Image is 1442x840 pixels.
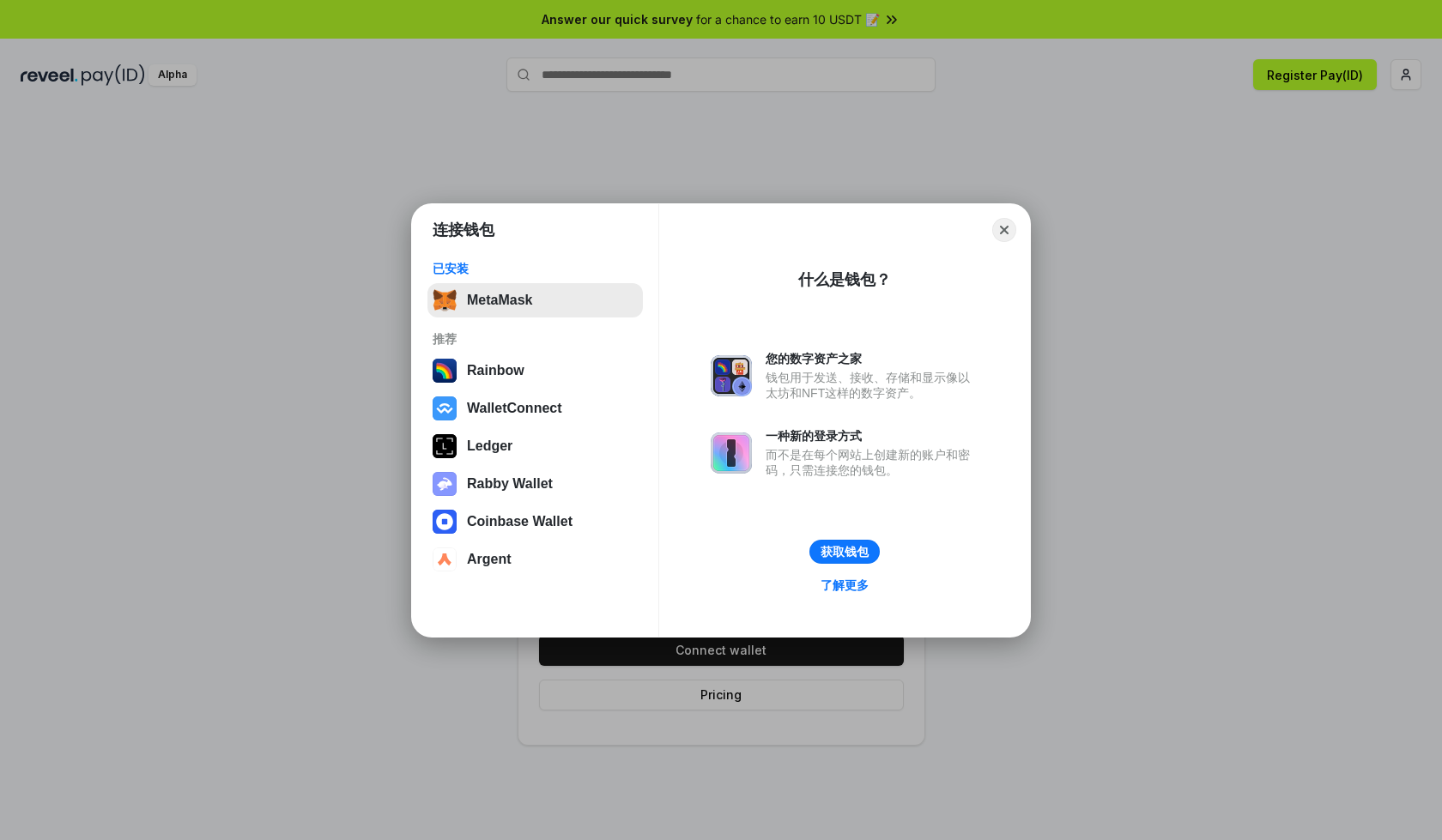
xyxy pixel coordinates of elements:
[766,428,978,444] div: 一种新的登录方式
[433,434,457,458] img: svg+xml,%3Csvg%20xmlns%3D%22http%3A%2F%2Fwww.w3.org%2F2000%2Fsvg%22%20width%3D%2228%22%20height%3...
[467,514,573,529] div: Coinbase Wallet
[809,540,880,564] button: 获取钱包
[427,542,643,577] button: Argent
[821,544,869,559] div: 获取钱包
[427,429,643,463] button: Ledger
[467,476,553,492] div: Rabby Wallet
[766,370,978,401] div: 钱包用于发送、接收、存储和显示像以太坊和NFT这样的数字资产。
[467,293,532,308] div: MetaMask
[427,467,643,501] button: Rabby Wallet
[810,574,879,596] a: 了解更多
[711,432,752,474] img: svg+xml,%3Csvg%20xmlns%3D%22http%3A%2F%2Fwww.w3.org%2F2000%2Fsvg%22%20fill%3D%22none%22%20viewBox...
[433,288,457,312] img: svg+xml,%3Csvg%20fill%3D%22none%22%20height%3D%2233%22%20viewBox%3D%220%200%2035%2033%22%20width%...
[992,218,1016,242] button: Close
[433,331,638,347] div: 推荐
[433,396,457,420] img: svg+xml,%3Csvg%20width%3D%2228%22%20height%3D%2228%22%20viewBox%3D%220%200%2028%2028%22%20fill%3D...
[467,363,524,378] div: Rainbow
[798,269,891,290] div: 什么是钱包？
[766,447,978,478] div: 而不是在每个网站上创建新的账户和密码，只需连接您的钱包。
[433,359,457,383] img: svg+xml,%3Csvg%20width%3D%22120%22%20height%3D%22120%22%20viewBox%3D%220%200%20120%20120%22%20fil...
[427,283,643,317] button: MetaMask
[433,472,457,496] img: svg+xml,%3Csvg%20xmlns%3D%22http%3A%2F%2Fwww.w3.org%2F2000%2Fsvg%22%20fill%3D%22none%22%20viewBox...
[821,577,869,593] div: 了解更多
[427,505,643,539] button: Coinbase Wallet
[467,438,512,454] div: Ledger
[467,552,512,567] div: Argent
[711,355,752,396] img: svg+xml,%3Csvg%20xmlns%3D%22http%3A%2F%2Fwww.w3.org%2F2000%2Fsvg%22%20fill%3D%22none%22%20viewBox...
[427,391,643,426] button: WalletConnect
[433,547,457,571] img: svg+xml,%3Csvg%20width%3D%2228%22%20height%3D%2228%22%20viewBox%3D%220%200%2028%2028%22%20fill%3D...
[433,510,457,534] img: svg+xml,%3Csvg%20width%3D%2228%22%20height%3D%2228%22%20viewBox%3D%220%200%2028%2028%22%20fill%3D...
[427,354,643,388] button: Rainbow
[766,351,978,366] div: 您的数字资产之家
[433,220,494,240] h1: 连接钱包
[433,261,638,276] div: 已安装
[467,401,562,416] div: WalletConnect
